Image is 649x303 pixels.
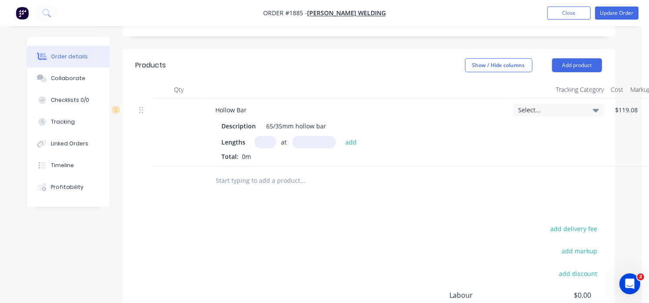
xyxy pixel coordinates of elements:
[239,152,255,161] span: 0m
[27,176,110,198] button: Profitability
[51,53,88,61] div: Order details
[27,89,110,111] button: Checklists 0/0
[527,290,591,300] span: $0.00
[519,105,584,114] span: Select...
[27,133,110,155] button: Linked Orders
[27,155,110,176] button: Timeline
[552,58,602,72] button: Add product
[209,104,254,116] div: Hollow Bar
[51,74,85,82] div: Collaborate
[307,9,386,17] a: [PERSON_NAME] Welding
[263,9,307,17] span: Order #1885 -
[450,290,527,300] span: Labour
[547,7,591,20] button: Close
[27,111,110,133] button: Tracking
[216,172,390,189] input: Start typing to add a product...
[608,81,627,98] div: Cost
[27,46,110,67] button: Order details
[595,7,639,20] button: Update Order
[341,136,361,148] button: add
[51,118,75,126] div: Tracking
[555,267,602,279] button: add discount
[222,152,239,161] span: Total:
[51,183,84,191] div: Profitability
[465,58,532,72] button: Show / Hide columns
[51,140,88,148] div: Linked Orders
[16,7,29,20] img: Factory
[619,273,640,294] iframe: Intercom live chat
[218,120,260,132] div: Description
[136,60,166,71] div: Products
[153,81,205,98] div: Qty
[557,245,602,257] button: add markup
[222,138,246,147] span: Lengths
[263,120,330,132] div: 65/35mm hollow bar
[637,273,644,280] span: 2
[27,67,110,89] button: Collaborate
[546,223,602,235] button: add delivery fee
[51,96,89,104] div: Checklists 0/0
[51,162,74,169] div: Timeline
[281,138,287,147] span: at
[510,81,608,98] div: Tracking Category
